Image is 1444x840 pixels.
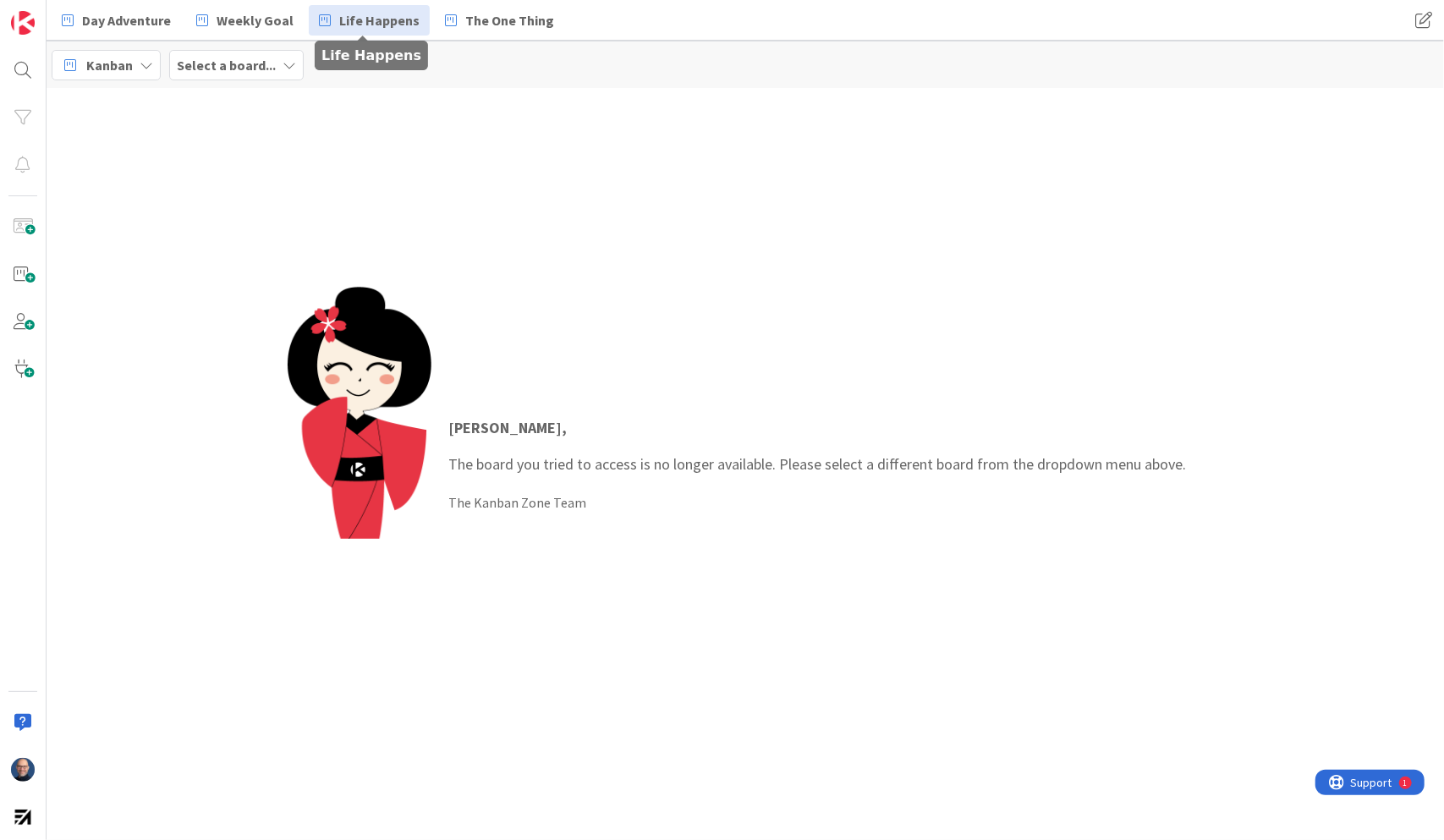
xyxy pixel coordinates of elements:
img: Fg [11,758,35,782]
p: The board you tried to access is no longer available. Please select a different board from the dr... [448,416,1186,475]
img: Visit kanbanzone.com [11,11,35,35]
span: Support [36,3,77,23]
span: Life Happens [339,10,420,30]
a: Weekly Goal [186,5,304,36]
span: Day Adventure [82,10,171,30]
b: Select a board... [177,57,276,74]
span: Kanban [86,55,133,75]
strong: [PERSON_NAME] , [448,418,567,437]
span: Weekly Goal [217,10,294,30]
h5: Life Happens [321,47,421,63]
a: Life Happens [309,5,430,36]
a: Day Adventure [52,5,181,36]
div: 1 [88,7,92,20]
div: The Kanban Zone Team [448,492,1186,513]
span: The One Thing [465,10,554,30]
img: avatar [11,805,35,829]
a: The One Thing [435,5,564,36]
